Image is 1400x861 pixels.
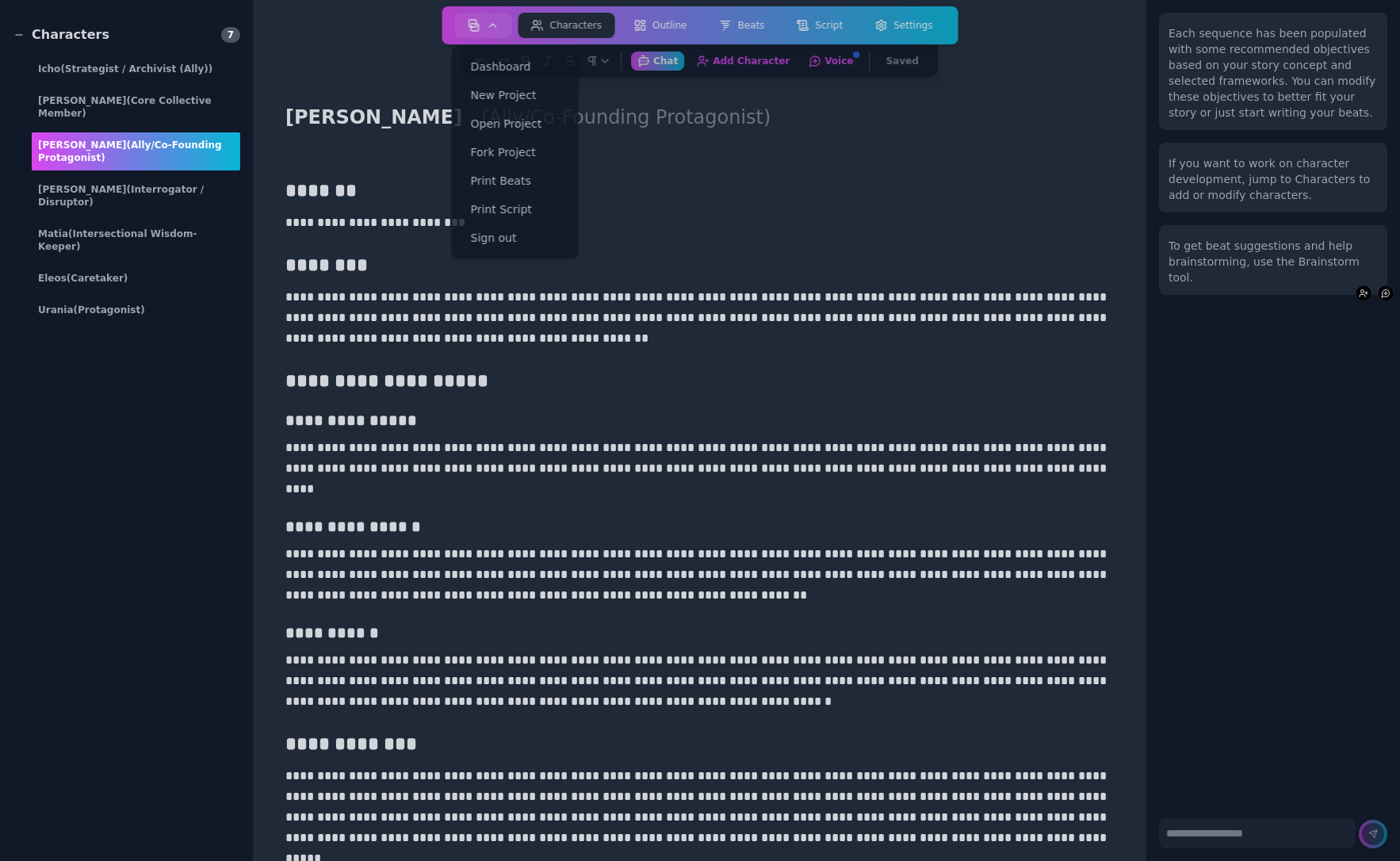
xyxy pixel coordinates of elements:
button: Chat [631,52,684,71]
a: Outline [618,10,702,41]
div: [PERSON_NAME] [32,177,240,215]
a: Script [780,10,859,41]
div: To get beat suggestions and help brainstorming, use the Brainstorm tool. [1169,238,1378,285]
button: Voice [1378,285,1394,301]
button: Settings [862,13,945,38]
a: Dashboard [458,52,572,81]
span: (Caretaker) [67,273,128,284]
div: [PERSON_NAME] [32,132,240,170]
button: Script [783,13,855,38]
span: (Ally/Co-Founding Protagonist) [38,140,222,163]
h2: (Ally/Co-Founding Protagonist) [475,101,777,133]
a: Fork Project [458,138,572,166]
button: Saved [880,52,925,71]
a: Characters [515,10,618,41]
div: [PERSON_NAME] [32,88,240,126]
a: Open Project [458,109,572,138]
button: Characters [518,13,615,38]
button: Add Character [1356,285,1371,301]
img: storyboard [468,19,480,32]
a: Print Script [458,195,572,224]
a: Settings [859,10,948,41]
button: Add Character [690,52,796,71]
div: Urania [32,297,240,323]
button: Voice [802,52,859,71]
div: Eleos [32,266,240,291]
a: Sign out [458,224,572,252]
button: Beats [706,13,777,38]
h1: [PERSON_NAME] [279,102,469,132]
span: (Strategist / Archivist (Ally)) [60,63,212,75]
span: (Intersectional Wisdom-Keeper) [38,228,197,252]
div: Characters [13,25,109,44]
span: 7 [221,27,240,43]
a: Beats [702,10,780,41]
div: Matia [32,221,240,259]
div: Icho [32,56,240,82]
a: Print Beats [458,166,572,195]
button: Outline [621,13,699,38]
a: New Project [458,81,572,109]
span: (protagonist) [74,304,145,316]
div: Each sequence has been populated with some recommended objectives based on your story concept and... [1169,25,1378,121]
div: If you want to work on character development, jump to Characters to add or modify characters. [1169,155,1378,203]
